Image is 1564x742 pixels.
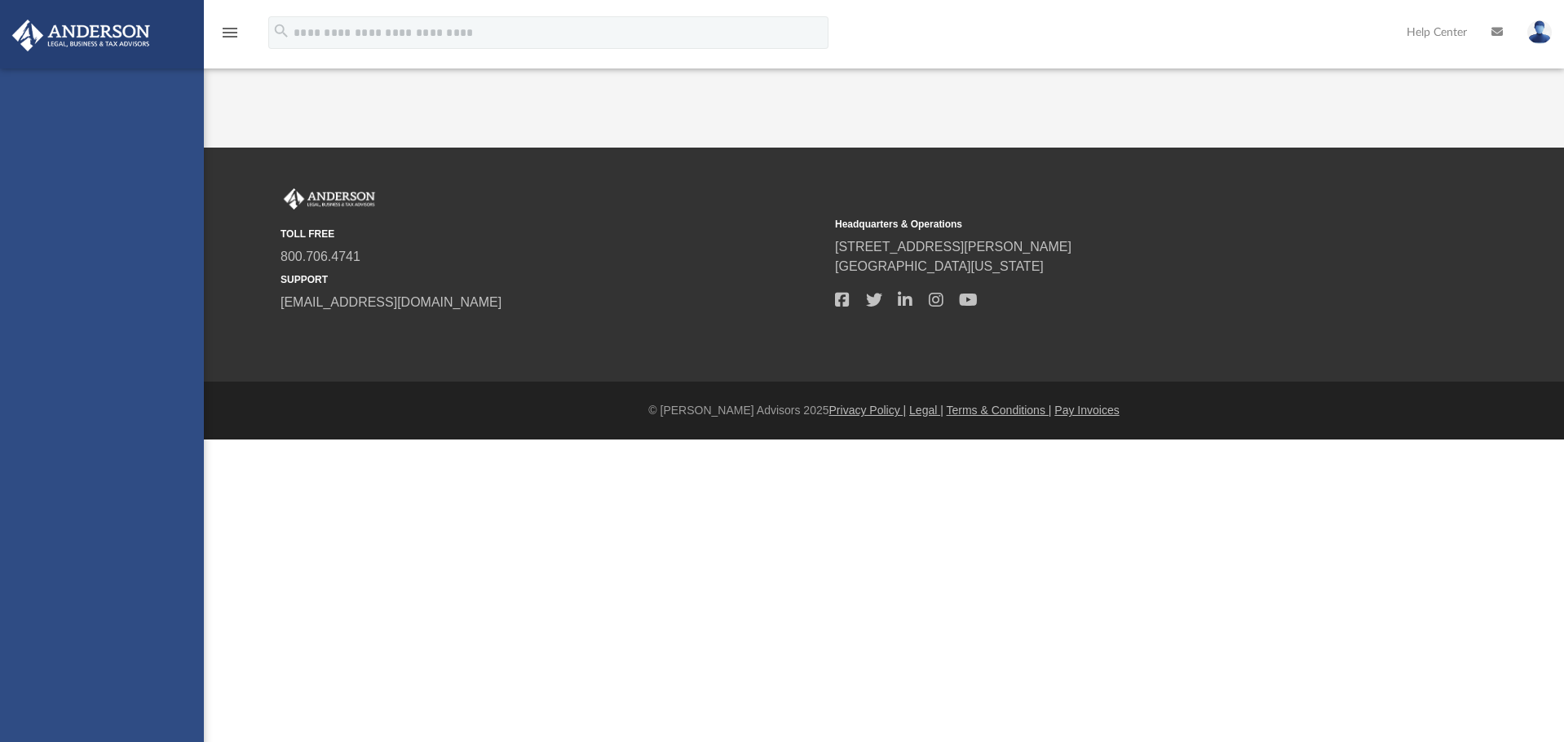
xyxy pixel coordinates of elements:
small: TOLL FREE [281,227,824,241]
a: Privacy Policy | [829,404,907,417]
img: Anderson Advisors Platinum Portal [7,20,155,51]
a: menu [220,31,240,42]
a: Terms & Conditions | [947,404,1052,417]
a: [EMAIL_ADDRESS][DOMAIN_NAME] [281,295,501,309]
small: Headquarters & Operations [835,217,1378,232]
small: SUPPORT [281,272,824,287]
a: 800.706.4741 [281,250,360,263]
a: Legal | [909,404,943,417]
a: Pay Invoices [1054,404,1119,417]
img: Anderson Advisors Platinum Portal [281,188,378,210]
div: © [PERSON_NAME] Advisors 2025 [204,402,1564,419]
a: [STREET_ADDRESS][PERSON_NAME] [835,240,1071,254]
i: search [272,22,290,40]
i: menu [220,23,240,42]
a: [GEOGRAPHIC_DATA][US_STATE] [835,259,1044,273]
img: User Pic [1527,20,1552,44]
